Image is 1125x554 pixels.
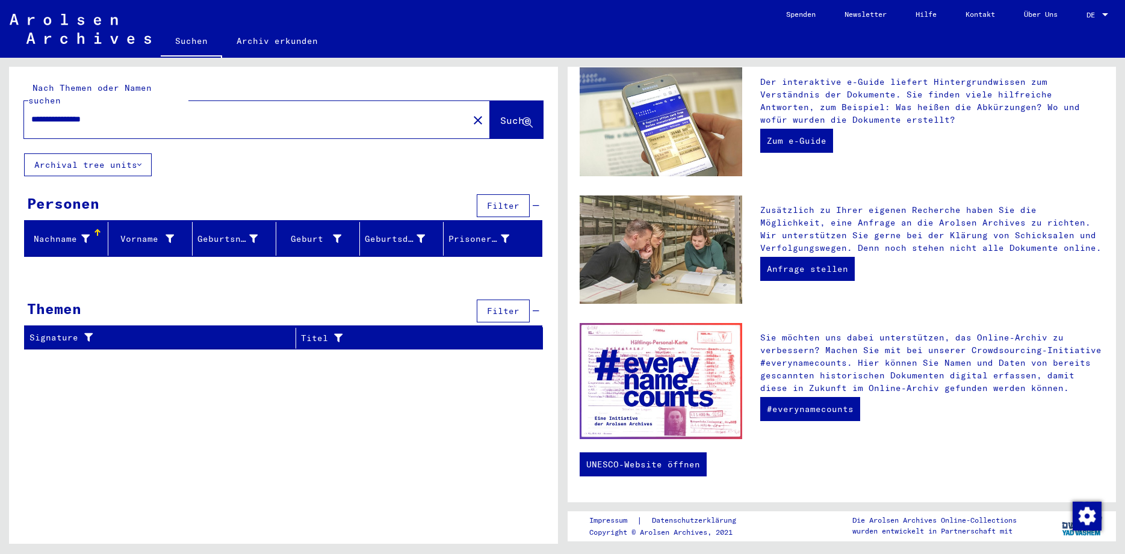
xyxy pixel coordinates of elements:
[27,192,99,214] div: Personen
[29,229,108,248] div: Nachname
[1072,501,1101,530] div: Zustimmung ändern
[487,200,519,211] span: Filter
[113,229,191,248] div: Vorname
[281,229,359,248] div: Geburt‏
[197,229,276,248] div: Geburtsname
[29,331,280,344] div: Signature
[471,113,485,128] mat-icon: close
[466,108,490,132] button: Clear
[448,229,527,248] div: Prisoner #
[589,527,751,538] p: Copyright © Arolsen Archives, 2021
[500,114,530,126] span: Suche
[281,233,341,245] div: Geburt‏
[1059,511,1105,541] img: yv_logo.png
[487,306,519,316] span: Filter
[580,323,742,439] img: enc.jpg
[276,222,360,256] mat-header-cell: Geburt‏
[360,222,444,256] mat-header-cell: Geburtsdatum
[580,452,707,476] a: UNESCO-Website öffnen
[197,233,258,245] div: Geburtsname
[477,194,530,217] button: Filter
[448,233,509,245] div: Prisoner #
[642,514,751,527] a: Datenschutzerklärung
[580,195,742,304] img: inquiries.jpg
[365,229,443,248] div: Geburtsdatum
[108,222,192,256] mat-header-cell: Vorname
[490,101,543,138] button: Suche
[222,26,332,55] a: Archiv erkunden
[852,526,1017,537] p: wurden entwickelt in Partnerschaft mit
[760,129,833,153] a: Zum e-Guide
[25,222,108,256] mat-header-cell: Nachname
[29,328,296,348] div: Signature
[161,26,222,58] a: Suchen
[580,67,742,176] img: eguide.jpg
[29,233,90,245] div: Nachname
[193,222,276,256] mat-header-cell: Geburtsname
[852,515,1017,526] p: Die Arolsen Archives Online-Collections
[477,300,530,322] button: Filter
[24,153,152,176] button: Archival tree units
[760,397,860,421] a: #everynamecounts
[1086,11,1100,19] span: DE
[27,298,81,319] div: Themen
[589,514,751,527] div: |
[365,233,425,245] div: Geburtsdatum
[760,257,855,281] a: Anfrage stellen
[10,14,151,44] img: Arolsen_neg.svg
[444,222,541,256] mat-header-cell: Prisoner #
[28,82,152,106] mat-label: Nach Themen oder Namen suchen
[301,332,513,345] div: Titel
[1073,502,1102,531] img: Zustimmung ändern
[589,514,637,527] a: Impressum
[301,328,528,348] div: Titel
[760,76,1104,126] p: Der interaktive e-Guide liefert Hintergrundwissen zum Verständnis der Dokumente. Sie finden viele...
[760,204,1104,254] p: Zusätzlich zu Ihrer eigenen Recherche haben Sie die Möglichkeit, eine Anfrage an die Arolsen Arch...
[760,331,1104,395] p: Sie möchten uns dabei unterstützen, das Online-Archiv zu verbessern? Machen Sie mit bei unserer C...
[113,233,173,245] div: Vorname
